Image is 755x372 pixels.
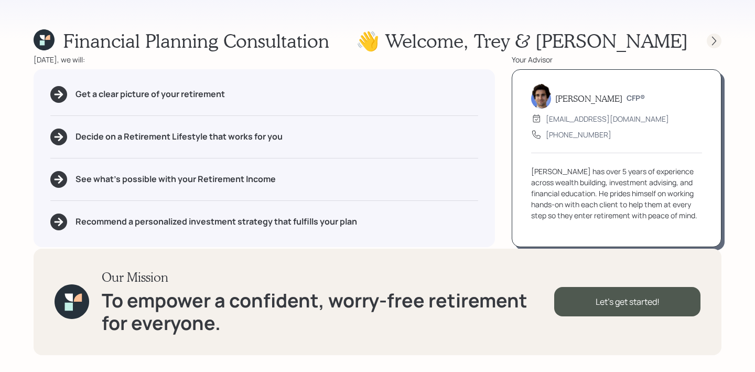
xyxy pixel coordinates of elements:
div: [PERSON_NAME] has over 5 years of experience across wealth building, investment advising, and fin... [531,166,702,221]
div: Let's get started! [554,287,700,316]
div: [DATE], we will: [34,54,495,65]
h1: 👋 Welcome , Trey & [PERSON_NAME] [356,29,688,52]
div: [PHONE_NUMBER] [546,129,611,140]
img: harrison-schaefer-headshot-2.png [531,83,551,109]
h5: See what's possible with your Retirement Income [75,174,276,184]
h6: CFP® [627,94,645,103]
div: Your Advisor [512,54,721,65]
h5: Recommend a personalized investment strategy that fulfills your plan [75,217,357,227]
h5: Get a clear picture of your retirement [75,89,225,99]
h3: Our Mission [102,270,554,285]
h5: [PERSON_NAME] [555,93,622,103]
h1: Financial Planning Consultation [63,29,329,52]
h1: To empower a confident, worry-free retirement for everyone. [102,289,554,334]
div: [EMAIL_ADDRESS][DOMAIN_NAME] [546,113,669,124]
h5: Decide on a Retirement Lifestyle that works for you [75,132,283,142]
